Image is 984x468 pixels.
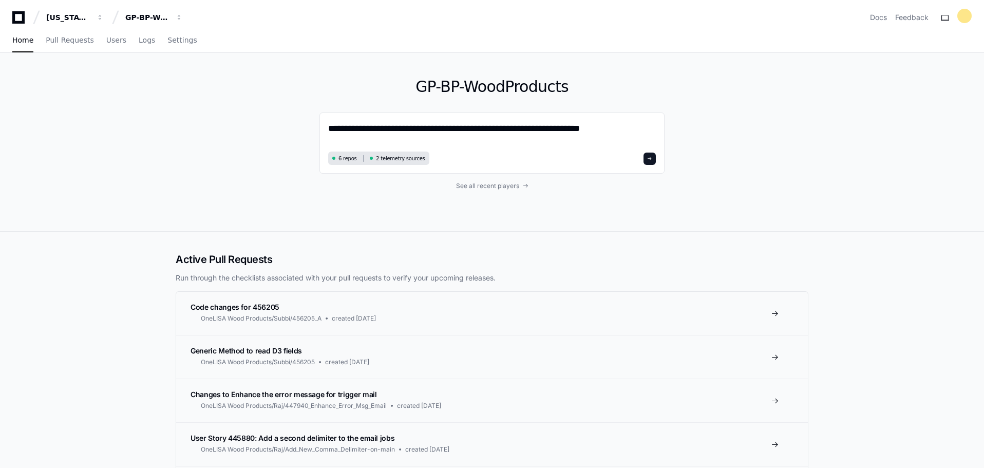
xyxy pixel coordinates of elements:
p: Run through the checklists associated with your pull requests to verify your upcoming releases. [176,273,808,283]
span: 6 repos [338,155,357,162]
h1: GP-BP-WoodProducts [319,78,665,96]
span: OneLISA Wood Products/Subbi/456205 [201,358,315,366]
span: Changes to Enhance the error message for trigger mail [191,390,376,399]
span: OneLISA Wood Products/Subbi/456205_A [201,314,321,323]
a: Code changes for 456205OneLISA Wood Products/Subbi/456205_Acreated [DATE] [176,292,808,335]
span: Logs [139,37,155,43]
a: Generic Method to read D3 fieldsOneLISA Wood Products/Subbi/456205created [DATE] [176,335,808,379]
h2: Active Pull Requests [176,252,808,267]
span: created [DATE] [405,445,449,454]
span: 2 telemetry sources [376,155,425,162]
a: Home [12,29,33,52]
span: OneLISA Wood Products/Raj/Add_New_Comma_Delimiter-on-main [201,445,395,454]
span: Generic Method to read D3 fields [191,346,302,355]
a: Docs [870,12,887,23]
a: Changes to Enhance the error message for trigger mailOneLISA Wood Products/Raj/447940_Enhance_Err... [176,379,808,422]
button: [US_STATE] Pacific [42,8,108,27]
a: User Story 445880: Add a second delimiter to the email jobsOneLISA Wood Products/Raj/Add_New_Comm... [176,422,808,466]
button: GP-BP-WoodProducts [121,8,187,27]
a: See all recent players [319,182,665,190]
span: Pull Requests [46,37,93,43]
div: GP-BP-WoodProducts [125,12,169,23]
span: OneLISA Wood Products/Raj/447940_Enhance_Error_Msg_Email [201,402,387,410]
span: User Story 445880: Add a second delimiter to the email jobs [191,434,394,442]
a: Pull Requests [46,29,93,52]
span: Settings [167,37,197,43]
button: Feedback [895,12,929,23]
span: Code changes for 456205 [191,303,279,311]
span: Home [12,37,33,43]
a: Settings [167,29,197,52]
a: Users [106,29,126,52]
div: [US_STATE] Pacific [46,12,90,23]
span: Users [106,37,126,43]
span: created [DATE] [332,314,376,323]
span: created [DATE] [325,358,369,366]
span: created [DATE] [397,402,441,410]
a: Logs [139,29,155,52]
span: See all recent players [456,182,519,190]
